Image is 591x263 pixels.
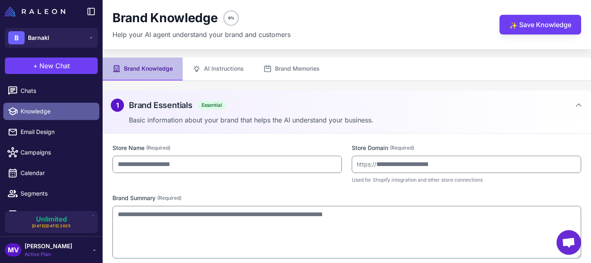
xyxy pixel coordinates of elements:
[5,28,98,48] button: BBarnakl
[112,194,581,203] label: Brand Summary
[39,61,70,71] span: New Chat
[352,176,581,184] p: Used for Shopify integration and other store connections
[21,107,93,116] span: Knowledge
[21,86,93,95] span: Chats
[28,33,49,42] span: Barnakl
[3,205,99,223] a: Analytics
[228,16,234,20] text: 0%
[21,168,93,178] span: Calendar
[3,164,99,182] a: Calendar
[352,143,581,152] label: Store Domain
[33,61,38,71] span: +
[112,10,218,26] h1: Brand Knowledge
[197,101,226,110] span: Essential
[25,251,72,258] span: Active Plan
[21,127,93,136] span: Email Design
[103,58,183,81] button: Brand Knowledge
[3,103,99,120] a: Knowledge
[3,185,99,202] a: Segments
[3,144,99,161] a: Campaigns
[32,223,71,229] span: [DATE][DATE] 2025
[112,143,342,152] label: Store Name
[36,216,67,222] span: Unlimited
[157,194,181,202] span: (Required)
[390,144,414,152] span: (Required)
[5,7,65,16] img: Raleon Logo
[21,189,93,198] span: Segments
[254,58,330,81] button: Brand Memories
[5,58,98,74] button: +New Chat
[499,15,581,35] button: ✨Save Knowledge
[5,243,21,256] div: MV
[557,230,581,255] div: Open chat
[3,82,99,99] a: Chats
[112,30,291,39] p: Help your AI agent understand your brand and customers
[509,21,516,27] span: ✨
[8,31,25,44] div: B
[129,99,192,111] h2: Brand Essentials
[183,58,254,81] button: AI Instructions
[21,210,93,219] span: Analytics
[111,99,124,112] div: 1
[129,115,583,125] p: Basic information about your brand that helps the AI understand your business.
[21,148,93,157] span: Campaigns
[5,7,69,16] a: Raleon Logo
[25,242,72,251] span: [PERSON_NAME]
[146,144,170,152] span: (Required)
[3,123,99,141] a: Email Design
